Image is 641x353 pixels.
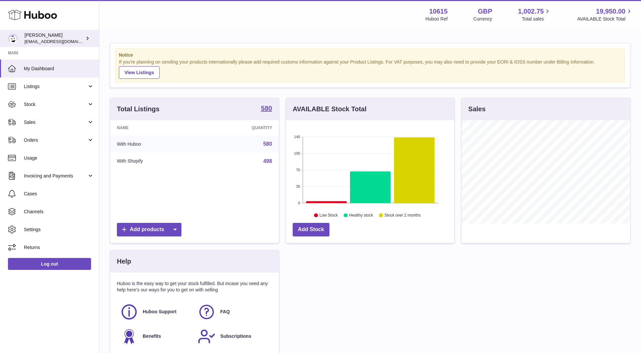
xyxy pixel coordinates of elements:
span: 1,002.75 [518,7,544,16]
span: Settings [24,227,94,233]
a: 580 [263,141,272,147]
span: Usage [24,155,94,161]
text: 140 [294,135,300,139]
text: 70 [296,168,300,172]
text: 105 [294,151,300,155]
th: Name [110,120,201,135]
span: Returns [24,244,94,251]
strong: Notice [119,52,621,58]
strong: 10615 [429,7,448,16]
span: Subscriptions [220,333,251,339]
a: View Listings [119,66,160,79]
h3: AVAILABLE Stock Total [293,105,367,114]
h3: Help [117,257,131,266]
strong: GBP [478,7,492,16]
span: My Dashboard [24,66,94,72]
div: If you're planning on sending your products internationally please add required customs informati... [119,59,621,79]
h3: Total Listings [117,105,160,114]
span: AVAILABLE Stock Total [577,16,633,22]
h3: Sales [468,105,485,114]
p: Huboo is the easy way to get your stock fulfilled. But incase you need any help here's our ways f... [117,280,272,293]
span: Huboo Support [143,309,176,315]
text: Low Stock [320,213,338,218]
td: With Huboo [110,135,201,153]
span: [EMAIL_ADDRESS][DOMAIN_NAME] [25,39,97,44]
td: With Shopify [110,153,201,170]
a: 498 [263,158,272,164]
span: Stock [24,101,87,108]
a: 580 [261,105,272,113]
strong: 580 [261,105,272,112]
text: 0 [298,201,300,205]
span: 19,950.00 [596,7,625,16]
text: Stock over 2 months [384,213,420,218]
a: 1,002.75 Total sales [518,7,552,22]
span: Sales [24,119,87,126]
a: FAQ [198,303,269,321]
a: Huboo Support [120,303,191,321]
span: Orders [24,137,87,143]
a: Subscriptions [198,328,269,345]
span: Benefits [143,333,161,339]
div: [PERSON_NAME] [25,32,84,45]
a: Benefits [120,328,191,345]
div: Currency [473,16,492,22]
span: Total sales [522,16,551,22]
img: fulfillment@fable.com [8,33,18,43]
text: Healthy stock [349,213,373,218]
span: FAQ [220,309,230,315]
span: Listings [24,83,87,90]
span: Channels [24,209,94,215]
th: Quantity [201,120,278,135]
span: Cases [24,191,94,197]
text: 35 [296,184,300,188]
a: Log out [8,258,91,270]
span: Invoicing and Payments [24,173,87,179]
div: Huboo Ref [425,16,448,22]
a: 19,950.00 AVAILABLE Stock Total [577,7,633,22]
a: Add products [117,223,181,236]
a: Add Stock [293,223,329,236]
